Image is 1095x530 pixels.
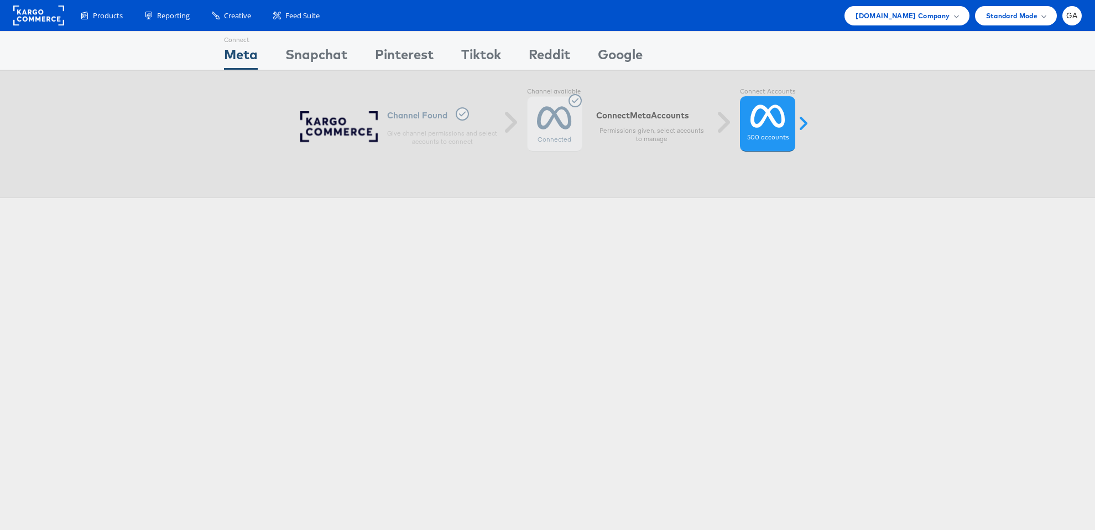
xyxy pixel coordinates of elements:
span: Reporting [157,11,190,21]
div: Tiktok [461,45,501,70]
h6: Connect Accounts [596,110,707,121]
div: Pinterest [375,45,434,70]
p: Give channel permissions and select accounts to connect [387,129,498,147]
div: Meta [224,45,258,70]
span: meta [630,110,651,121]
div: Reddit [529,45,570,70]
h6: Channel Found [387,107,498,123]
label: Channel available [527,87,582,96]
span: Products [93,11,123,21]
p: Permissions given, select accounts to manage [596,126,707,144]
label: Connect Accounts [740,87,795,96]
div: Snapchat [285,45,347,70]
span: [DOMAIN_NAME] Company [856,10,950,22]
span: Feed Suite [285,11,320,21]
div: Connect [224,32,258,45]
span: GA [1066,12,1078,19]
span: Creative [224,11,251,21]
span: Standard Mode [986,10,1037,22]
label: 500 accounts [747,133,788,142]
div: Google [598,45,643,70]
